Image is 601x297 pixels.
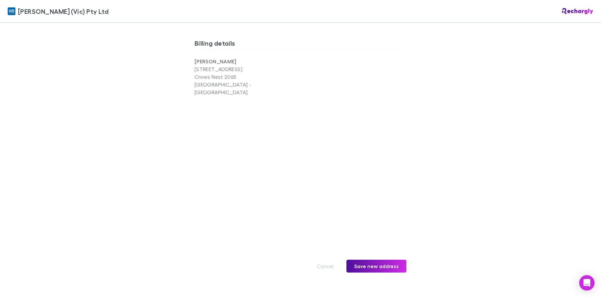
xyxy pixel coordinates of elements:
p: [PERSON_NAME] [195,58,300,65]
button: Save new address [346,260,406,273]
iframe: Secure address input frame [193,100,408,248]
img: William Buck (Vic) Pty Ltd's Logo [8,7,15,15]
p: [GEOGRAPHIC_DATA] - [GEOGRAPHIC_DATA] [195,81,300,96]
button: Cancel [309,260,341,273]
div: Open Intercom Messenger [579,275,595,291]
p: Crows Nest 2065 [195,73,300,81]
h3: Billing details [195,39,406,50]
span: [PERSON_NAME] (Vic) Pty Ltd [18,6,109,16]
img: Rechargly Logo [562,8,593,14]
p: [STREET_ADDRESS] [195,65,300,73]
